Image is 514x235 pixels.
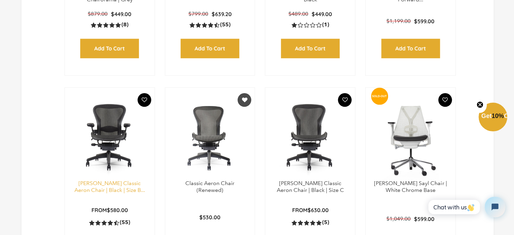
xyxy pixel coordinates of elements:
[138,93,151,107] button: Add To Wishlist
[172,94,248,180] a: Classic Aeron Chair (Renewed) - chairorama Classic Aeron Chair (Renewed) - chairorama
[122,21,128,28] span: (8)
[74,180,145,194] a: [PERSON_NAME] Classic Aeron Chair | Black | Size B...
[120,219,130,226] span: (55)
[288,11,308,17] span: $489.00
[181,39,239,58] input: Add to Cart
[381,39,440,58] input: Add to Cart
[374,180,447,194] a: [PERSON_NAME] Sayl Chair | White Chrome Base
[414,216,434,222] span: $599.00
[372,94,448,180] a: Herman Miller Sayl Chair | White Chrome Base - chairorama Herman Miller Sayl Chair | White Chrome...
[421,191,511,223] iframe: Tidio Chat
[291,21,329,28] a: 1.0 rating (1 votes)
[281,39,340,58] input: Add to Cart
[72,94,148,180] a: Herman Miller Classic Aeron Chair | Black | Size B (Renewed) - chairorama Herman Miller Classic A...
[220,21,230,28] span: (55)
[491,113,504,119] span: 10%
[386,216,411,222] span: $1,049.00
[322,219,329,226] span: (5)
[291,219,329,226] a: 5.0 rating (5 votes)
[238,93,251,107] button: Added To Wishlist
[80,39,139,58] input: Add to Cart
[188,11,208,17] span: $799.00
[372,94,387,97] text: SOLD-OUT
[185,180,234,194] a: Classic Aeron Chair (Renewed)
[386,18,411,24] span: $1,199.00
[91,207,128,214] p: From
[276,180,344,194] a: [PERSON_NAME] Classic Aeron Chair | Black | Size C
[172,94,248,180] img: Classic Aeron Chair (Renewed) - chairorama
[107,207,128,213] span: $580.00
[189,21,230,28] a: 4.5 rating (55 votes)
[481,113,513,119] span: Get Off
[199,214,220,221] span: $530.00
[473,97,487,113] button: Close teaser
[338,93,352,107] button: Add To Wishlist
[111,11,131,17] span: $449.00
[438,93,452,107] button: Add To Wishlist
[72,94,148,180] img: Herman Miller Classic Aeron Chair | Black | Size B (Renewed) - chairorama
[272,94,348,180] a: Herman Miller Classic Aeron Chair | Black | Size C - chairorama Herman Miller Classic Aeron Chair...
[272,94,348,180] img: Herman Miller Classic Aeron Chair | Black | Size C - chairorama
[372,94,448,180] img: Herman Miller Sayl Chair | White Chrome Base - chairorama
[212,11,232,17] span: $639.20
[88,11,108,17] span: $879.00
[322,21,329,28] span: (1)
[312,11,332,17] span: $449.00
[414,18,434,25] span: $599.00
[91,21,128,28] a: 5.0 rating (8 votes)
[89,219,130,226] a: 4.5 rating (55 votes)
[292,207,328,214] p: From
[479,103,507,132] div: Get10%OffClose teaser
[307,207,328,213] span: $630.00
